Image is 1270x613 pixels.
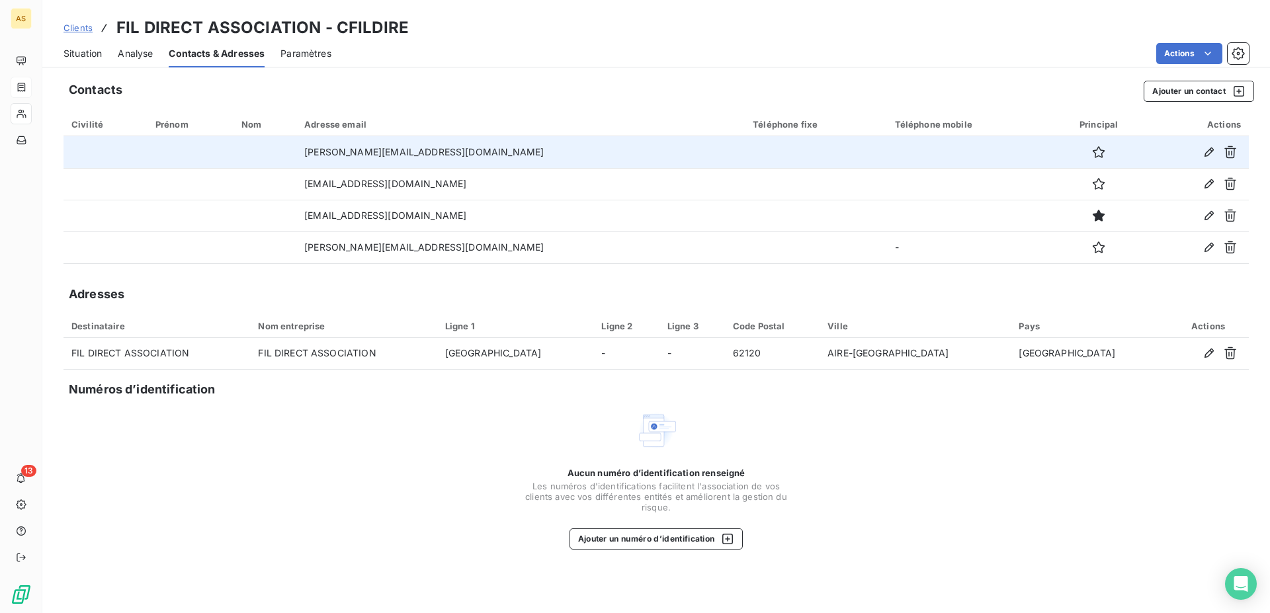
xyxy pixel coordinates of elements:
div: Code Postal [733,321,812,331]
td: 62120 [725,338,820,370]
td: - [593,338,659,370]
td: FIL DIRECT ASSOCIATION [250,338,437,370]
div: Téléphone mobile [895,119,1043,130]
button: Ajouter un contact [1144,81,1254,102]
img: Logo LeanPay [11,584,32,605]
td: FIL DIRECT ASSOCIATION [63,338,250,370]
td: [PERSON_NAME][EMAIL_ADDRESS][DOMAIN_NAME] [296,231,745,263]
button: Ajouter un numéro d’identification [570,528,743,550]
div: Nom entreprise [258,321,429,331]
div: Principal [1059,119,1139,130]
div: Prénom [155,119,226,130]
div: Ville [827,321,1003,331]
div: Téléphone fixe [753,119,878,130]
span: Clients [63,22,93,33]
span: Paramètres [280,47,331,60]
h5: Contacts [69,81,122,99]
td: AIRE-[GEOGRAPHIC_DATA] [820,338,1011,370]
div: Pays [1019,321,1160,331]
div: Ligne 3 [667,321,717,331]
h5: Adresses [69,285,124,304]
td: - [887,231,1051,263]
span: Aucun numéro d’identification renseigné [568,468,745,478]
div: AS [11,8,32,29]
span: Analyse [118,47,153,60]
div: Civilité [71,119,140,130]
td: [EMAIL_ADDRESS][DOMAIN_NAME] [296,200,745,231]
a: Clients [63,21,93,34]
td: [GEOGRAPHIC_DATA] [437,338,594,370]
span: Contacts & Adresses [169,47,265,60]
div: Destinataire [71,321,242,331]
div: Open Intercom Messenger [1225,568,1257,600]
div: Nom [241,119,289,130]
div: Actions [1154,119,1241,130]
td: [EMAIL_ADDRESS][DOMAIN_NAME] [296,168,745,200]
span: 13 [21,465,36,477]
button: Actions [1156,43,1222,64]
span: Les numéros d'identifications facilitent l'association de vos clients avec vos différentes entité... [524,481,788,512]
div: Actions [1175,321,1241,331]
span: Situation [63,47,102,60]
td: [GEOGRAPHIC_DATA] [1011,338,1167,370]
td: [PERSON_NAME][EMAIL_ADDRESS][DOMAIN_NAME] [296,136,745,168]
img: Empty state [635,409,677,452]
div: Adresse email [304,119,737,130]
td: - [659,338,725,370]
h5: Numéros d’identification [69,380,216,399]
div: Ligne 1 [445,321,586,331]
h3: FIL DIRECT ASSOCIATION - CFILDIRE [116,16,409,40]
div: Ligne 2 [601,321,651,331]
